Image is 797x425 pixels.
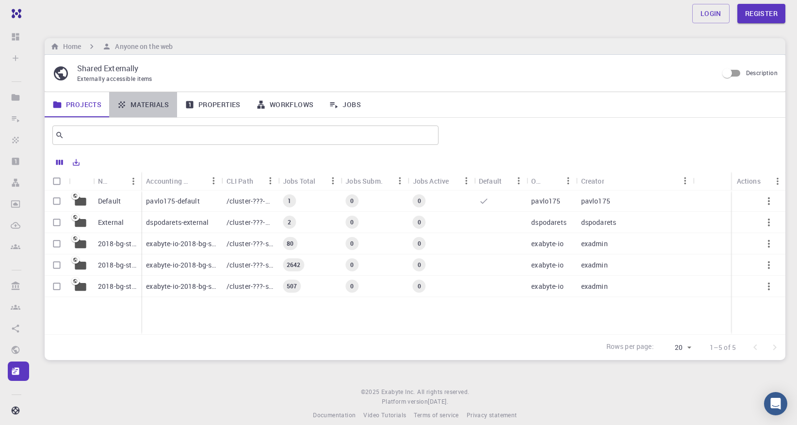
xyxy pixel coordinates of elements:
[283,261,305,269] span: 2642
[248,92,322,117] a: Workflows
[346,239,358,248] span: 0
[227,239,273,249] p: /cluster-???-share/groups/exabyte-io/exabyte-io-2018-bg-study-phase-i-ph
[414,197,425,205] span: 0
[363,411,406,419] span: Video Tutorials
[458,173,474,189] button: Menu
[321,92,369,117] a: Jobs
[526,172,576,190] div: Owner
[227,196,273,206] p: /cluster-???-home/pavlo175/pavlo175-default
[363,410,406,420] a: Video Tutorials
[428,397,448,405] span: [DATE] .
[49,41,175,52] nav: breadcrumb
[227,260,273,270] p: /cluster-???-share/groups/exabyte-io/exabyte-io-2018-bg-study-phase-iii
[581,282,608,291] p: exadmin
[467,410,517,420] a: Privacy statement
[345,172,383,190] div: Jobs Subm.
[146,218,209,227] p: dspodarets-external
[737,172,761,190] div: Actions
[59,41,81,52] h6: Home
[93,172,141,190] div: Name
[581,172,604,190] div: Creator
[382,397,428,407] span: Platform version
[346,282,358,290] span: 0
[561,173,576,189] button: Menu
[581,218,617,227] p: dspodarets
[361,387,381,397] span: © 2025
[531,282,564,291] p: exabyte-io
[227,282,273,291] p: /cluster-???-share/groups/exabyte-io/exabyte-io-2018-bg-study-phase-i
[408,172,474,190] div: Jobs Active
[764,392,787,415] div: Open Intercom Messenger
[413,172,449,190] div: Jobs Active
[414,218,425,226] span: 0
[146,239,216,249] p: exabyte-io-2018-bg-study-phase-i-ph
[206,173,222,189] button: Menu
[606,342,654,353] p: Rows per page:
[278,172,341,190] div: Jobs Total
[770,173,785,189] button: Menu
[581,260,608,270] p: exadmin
[531,172,545,190] div: Owner
[576,172,693,190] div: Creator
[98,260,136,270] p: 2018-bg-study-phase-III
[126,173,141,189] button: Menu
[284,218,295,226] span: 2
[177,92,248,117] a: Properties
[110,173,126,189] button: Sort
[474,172,526,190] div: Default
[283,172,316,190] div: Jobs Total
[531,239,564,249] p: exabyte-io
[109,92,177,117] a: Materials
[283,282,301,290] span: 507
[428,397,448,407] a: [DATE].
[77,75,152,82] span: Externally accessible items
[414,239,425,248] span: 0
[77,63,710,74] p: Shared Externally
[191,173,206,189] button: Sort
[227,172,253,190] div: CLI Path
[658,341,694,355] div: 20
[262,173,278,189] button: Menu
[45,92,109,117] a: Projects
[111,41,173,52] h6: Anyone on the web
[414,282,425,290] span: 0
[98,196,121,206] p: Default
[51,155,68,170] button: Columns
[313,411,356,419] span: Documentation
[346,261,358,269] span: 0
[283,239,297,248] span: 80
[98,239,136,249] p: 2018-bg-study-phase-i-ph
[222,172,278,190] div: CLI Path
[737,4,785,23] a: Register
[581,239,608,249] p: exadmin
[8,9,21,18] img: logo
[710,343,736,352] p: 1–5 of 5
[141,172,221,190] div: Accounting slug
[69,172,93,190] div: Icon
[346,218,358,226] span: 0
[604,173,620,189] button: Sort
[531,196,560,206] p: pavlo175
[146,196,199,206] p: pavlo175-default
[227,218,273,227] p: /cluster-???-home/dspodarets/dspodarets-external
[692,4,730,23] a: Login
[346,197,358,205] span: 0
[381,387,415,397] a: Exabyte Inc.
[325,173,341,189] button: Menu
[98,282,136,291] p: 2018-bg-study-phase-I
[414,410,458,420] a: Terms of service
[467,411,517,419] span: Privacy statement
[545,173,561,189] button: Sort
[68,155,84,170] button: Export
[746,69,778,77] span: Description
[479,172,502,190] div: Default
[146,260,216,270] p: exabyte-io-2018-bg-study-phase-iii
[313,410,356,420] a: Documentation
[732,172,785,190] div: Actions
[146,282,216,291] p: exabyte-io-2018-bg-study-phase-i
[531,260,564,270] p: exabyte-io
[146,172,190,190] div: Accounting slug
[284,197,295,205] span: 1
[414,261,425,269] span: 0
[581,196,610,206] p: pavlo175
